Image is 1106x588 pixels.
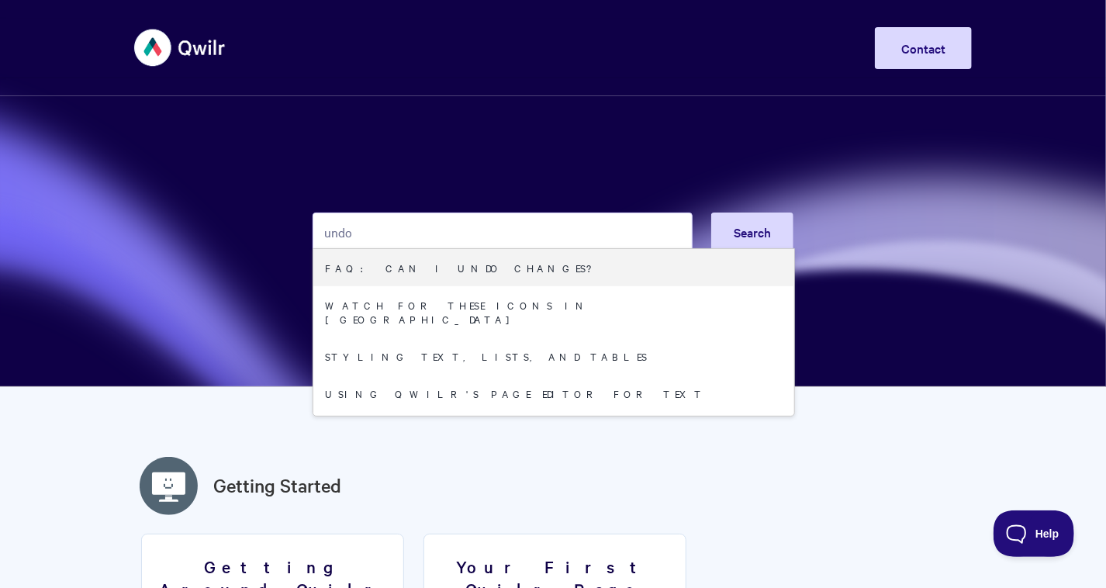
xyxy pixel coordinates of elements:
a: Styling text, lists, and tables [313,337,794,375]
img: Qwilr Help Center [134,19,226,77]
button: Search [711,213,793,251]
a: FAQ: Can I undo changes? [313,249,794,286]
iframe: Toggle Customer Support [994,510,1075,557]
a: Getting Started [213,472,341,500]
span: Search [734,223,771,240]
input: Search the knowledge base [313,213,693,251]
a: Watch for these icons in [GEOGRAPHIC_DATA] [313,286,794,337]
a: Using Qwilr's Page Editor for Text [313,375,794,412]
a: Contact [875,27,972,69]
